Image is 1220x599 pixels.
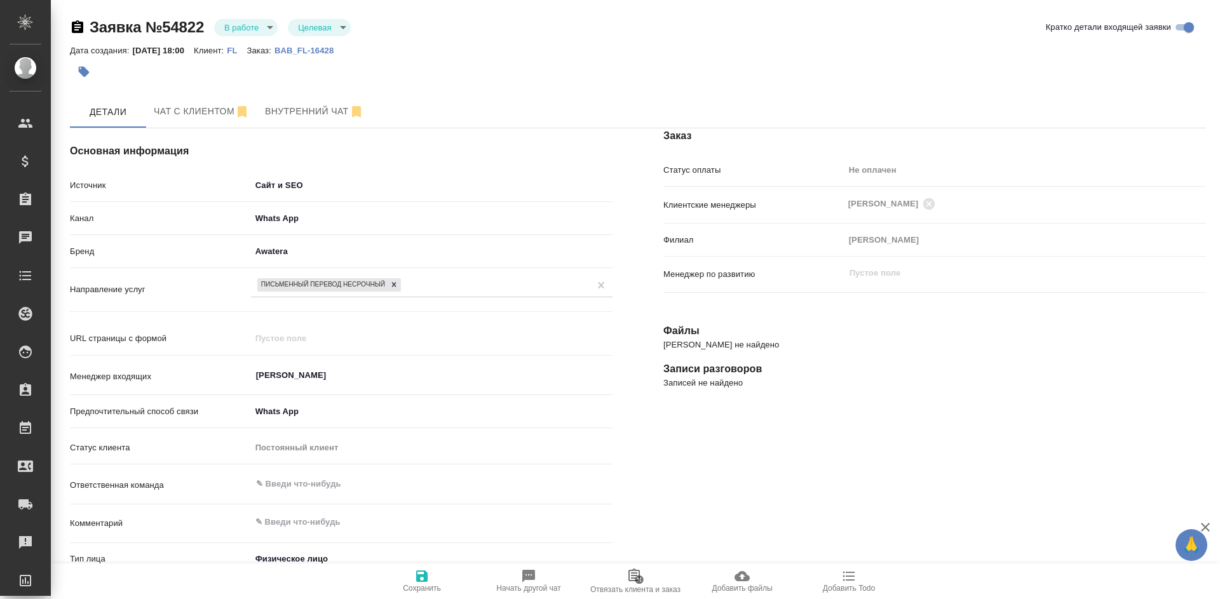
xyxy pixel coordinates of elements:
[251,437,613,459] div: Постоянный клиент
[663,323,1206,339] h4: Файлы
[70,405,251,418] p: Предпочтительный способ связи
[844,229,1206,251] div: [PERSON_NAME]
[70,479,251,492] p: Ответственная команда
[251,329,613,347] input: Пустое поле
[227,46,247,55] p: FL
[70,179,251,192] p: Источник
[1176,529,1207,561] button: 🙏
[823,584,875,593] span: Добавить Todo
[274,44,343,55] a: BAB_FL-16428
[663,128,1206,144] h4: Заказ
[70,20,85,35] button: Скопировать ссылку
[663,339,1206,351] p: [PERSON_NAME] не найдено
[70,245,251,258] p: Бренд
[274,46,343,55] p: BAB_FL-16428
[220,22,262,33] button: В работе
[154,104,250,119] span: Чат с клиентом
[1181,532,1202,558] span: 🙏
[70,58,98,86] button: Добавить тэг
[214,19,278,36] div: В работе
[1046,21,1171,34] span: Кратко детали входящей заявки
[663,234,844,246] p: Филиал
[251,401,613,422] div: Whats App
[255,476,566,492] input: ✎ Введи что-нибудь
[70,144,613,159] h4: Основная информация
[70,553,251,565] p: Тип лица
[349,104,364,119] svg: Отписаться
[663,377,1206,389] p: Записей не найдено
[663,199,844,212] p: Клиентские менеджеры
[70,441,251,454] p: Статус клиента
[251,241,613,262] div: Awatera
[496,584,560,593] span: Начать другой чат
[70,283,251,296] p: Направление услуг
[78,104,139,120] span: Детали
[247,46,274,55] p: Заказ:
[234,104,250,119] svg: Отписаться
[251,548,492,570] div: Физическое лицо
[70,332,251,345] p: URL страницы с формой
[265,104,364,119] span: Внутренний чат
[663,361,1206,377] h4: Записи разговоров
[90,18,204,36] a: Заявка №54822
[194,46,227,55] p: Клиент:
[70,46,132,55] p: Дата создания:
[251,175,613,196] div: Сайт и SEO
[590,585,681,594] span: Отвязать клиента и заказ
[227,44,247,55] a: FL
[689,563,796,599] button: Добавить файлы
[844,159,1206,181] div: Не оплачен
[663,164,844,177] p: Статус оплаты
[712,584,772,593] span: Добавить файлы
[796,563,902,599] button: Добавить Todo
[369,563,475,599] button: Сохранить
[70,212,251,225] p: Канал
[606,374,608,377] button: Open
[582,563,689,599] button: Отвязать клиента и заказ
[294,22,335,33] button: Целевая
[475,563,582,599] button: Начать другой чат
[70,517,251,530] p: Комментарий
[288,19,350,36] div: В работе
[663,268,844,281] p: Менеджер по развитию
[606,483,608,485] button: Open
[403,584,441,593] span: Сохранить
[70,370,251,383] p: Менеджер входящих
[132,46,194,55] p: [DATE] 18:00
[146,96,257,128] button: 79035963885 (Elena) - (undefined)
[848,266,1176,281] input: Пустое поле
[257,278,388,292] div: Письменный перевод несрочный
[251,208,613,229] div: Whats App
